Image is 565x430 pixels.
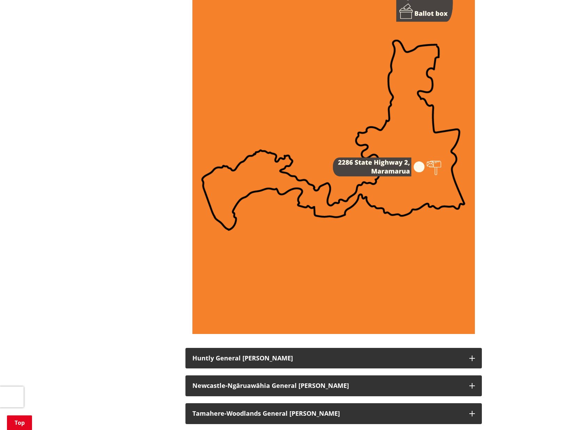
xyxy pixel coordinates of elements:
[185,348,482,369] button: Huntly General [PERSON_NAME]
[192,381,349,390] strong: Newcastle-Ngāruawāhia General [PERSON_NAME]
[192,409,340,417] strong: Tamahere-Woodlands General [PERSON_NAME]
[185,375,482,396] button: Newcastle-Ngāruawāhia General [PERSON_NAME]
[7,415,32,430] a: Top
[192,355,462,362] h3: Huntly General [PERSON_NAME]
[185,403,482,424] button: Tamahere-Woodlands General [PERSON_NAME]
[533,401,558,426] iframe: Messenger Launcher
